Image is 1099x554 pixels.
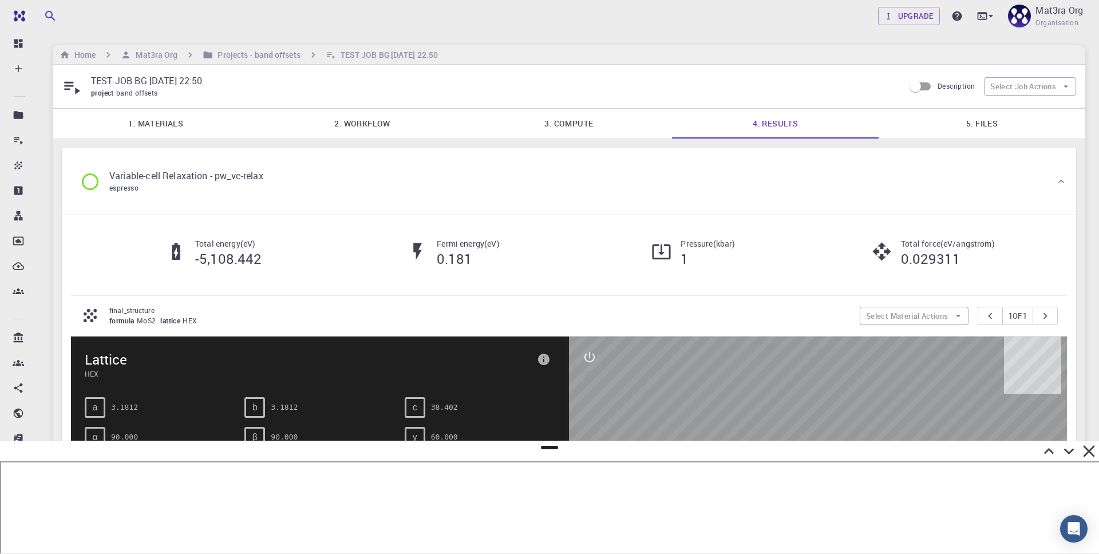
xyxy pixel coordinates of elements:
button: 1of1 [1002,307,1034,325]
button: Upgrade [878,7,940,25]
p: TEST JOB BG [DATE] 22:50 [91,74,895,88]
pre: 3.1812 [111,397,138,417]
h6: Projects - band offsets [213,49,300,61]
h6: Home [70,49,96,61]
p: Variable-cell Relaxation - pw_vc-relax [109,169,263,183]
h6: Mat3ra Org [131,49,177,61]
button: info [532,348,555,371]
span: formula [109,316,137,325]
a: 1. Materials [53,109,259,138]
span: band offsets [116,88,163,97]
a: 3. Compute [466,109,673,138]
h6: TEST JOB BG [DATE] 22:50 [336,49,438,61]
span: HEX [85,369,532,379]
p: Total energy ( eV ) [195,238,262,250]
span: b [252,402,258,413]
span: α [92,432,97,442]
div: Open Intercom Messenger [1060,515,1088,543]
pre: 90.000 [271,427,298,447]
p: final_structure [109,305,851,315]
nav: breadcrumb [57,49,440,61]
a: 2. Workflow [259,109,466,138]
span: a [93,402,98,413]
pre: 38.402 [431,397,458,417]
pre: 90.000 [111,427,138,447]
pre: 3.1812 [271,397,298,417]
span: β [252,432,258,442]
img: logo [9,10,25,22]
img: Mat3ra Org [1008,5,1031,27]
span: espresso [109,183,139,192]
button: Select Job Actions [984,77,1076,96]
a: 4. Results [672,109,879,138]
a: 5. Files [879,109,1085,138]
p: Mat3ra Org [1035,3,1083,17]
div: pager [978,307,1058,325]
h5: -5,108.442 [195,250,262,268]
p: Total force ( eV/angstrom ) [901,238,995,250]
p: Fermi energy ( eV ) [437,238,499,250]
p: Pressure ( kbar ) [681,238,735,250]
span: Organisation [1035,17,1078,29]
span: project [91,88,116,97]
pre: 60.000 [431,427,458,447]
span: Description [938,81,975,90]
span: MoS2 [137,316,161,325]
span: c [413,402,417,413]
div: Variable-cell Relaxation - pw_vc-relaxespresso [62,148,1076,215]
h5: 0.029311 [901,250,995,268]
button: Select Material Actions [860,307,968,325]
span: γ [413,432,417,442]
span: lattice [160,316,183,325]
h5: 0.181 [437,250,499,268]
span: Lattice [85,350,532,369]
span: HEX [183,316,201,325]
h5: 1 [681,250,735,268]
